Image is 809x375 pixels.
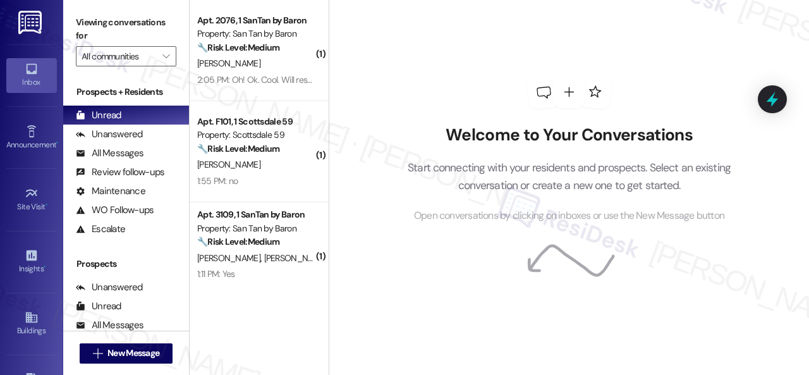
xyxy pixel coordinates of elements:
[82,46,156,66] input: All communities
[197,159,260,170] span: [PERSON_NAME]
[197,222,314,235] div: Property: San Tan by Baron
[107,347,159,360] span: New Message
[197,42,279,53] strong: 🔧 Risk Level: Medium
[197,268,235,280] div: 1:11 PM: Yes
[6,58,57,92] a: Inbox
[197,14,314,27] div: Apt. 2076, 1 SanTan by Baron
[6,307,57,341] a: Buildings
[76,128,143,141] div: Unanswered
[76,281,143,294] div: Unanswered
[196,282,315,298] div: Archived on [DATE]
[6,245,57,279] a: Insights •
[46,200,47,209] span: •
[197,175,238,187] div: 1:55 PM: no
[44,262,46,271] span: •
[76,319,143,332] div: All Messages
[76,166,164,179] div: Review follow-ups
[80,343,173,364] button: New Message
[76,223,125,236] div: Escalate
[162,51,169,61] i: 
[197,128,314,142] div: Property: Scottsdale 59
[197,143,279,154] strong: 🔧 Risk Level: Medium
[76,185,145,198] div: Maintenance
[264,252,327,264] span: [PERSON_NAME]
[76,109,121,122] div: Unread
[197,252,264,264] span: [PERSON_NAME]
[197,74,515,85] div: 2:05 PM: Oh! Ok. Cool. Will resubmit in a few weeks if they aren't replaced before then..
[63,85,189,99] div: Prospects + Residents
[414,208,724,224] span: Open conversations by clicking on inboxes or use the New Message button
[18,11,44,34] img: ResiDesk Logo
[63,257,189,271] div: Prospects
[6,183,57,217] a: Site Visit •
[197,208,314,221] div: Apt. 3109, 1 SanTan by Baron
[389,125,750,145] h2: Welcome to Your Conversations
[197,115,314,128] div: Apt. F101, 1 Scottsdale 59
[76,147,143,160] div: All Messages
[389,159,750,195] p: Start connecting with your residents and prospects. Select an existing conversation or create a n...
[76,300,121,313] div: Unread
[76,13,176,46] label: Viewing conversations for
[197,58,260,69] span: [PERSON_NAME]
[197,27,314,40] div: Property: San Tan by Baron
[197,236,279,247] strong: 🔧 Risk Level: Medium
[93,348,102,359] i: 
[56,138,58,147] span: •
[76,204,154,217] div: WO Follow-ups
